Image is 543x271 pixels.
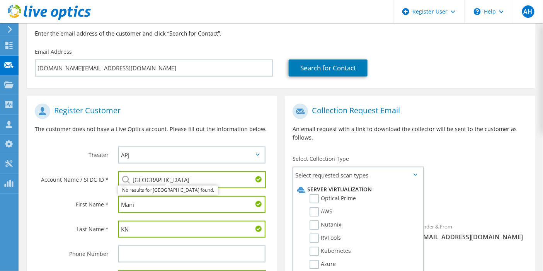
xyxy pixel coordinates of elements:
[289,60,368,77] a: Search for Contact
[310,247,351,256] label: Kubernetes
[35,48,72,56] label: Email Address
[293,125,527,142] p: An email request with a link to download the collector will be sent to the customer as follows.
[410,218,535,245] div: Sender & From
[310,207,332,216] label: AWS
[293,167,422,183] span: Select requested scan types
[474,8,481,15] svg: \n
[35,221,109,233] label: Last Name *
[418,233,528,241] span: [EMAIL_ADDRESS][DOMAIN_NAME]
[35,125,269,133] p: The customer does not have a Live Optics account. Please fill out the information below.
[293,155,349,163] label: Select Collection Type
[118,186,218,195] div: No results for [GEOGRAPHIC_DATA] found.
[310,260,336,269] label: Azure
[35,171,109,184] label: Account Name / SFDC ID *
[522,5,534,18] span: AH
[310,220,341,230] label: Nutanix
[35,29,528,37] h3: Enter the email address of the customer and click “Search for Contact”.
[293,104,523,119] h1: Collection Request Email
[285,186,535,215] div: Requested Collections
[35,245,109,258] label: Phone Number
[310,234,341,243] label: RVTools
[310,194,356,203] label: Optical Prime
[35,104,266,119] h1: Register Customer
[35,196,109,208] label: First Name *
[285,218,410,254] div: To
[35,147,109,159] label: Theater
[295,185,419,194] li: Server Virtualization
